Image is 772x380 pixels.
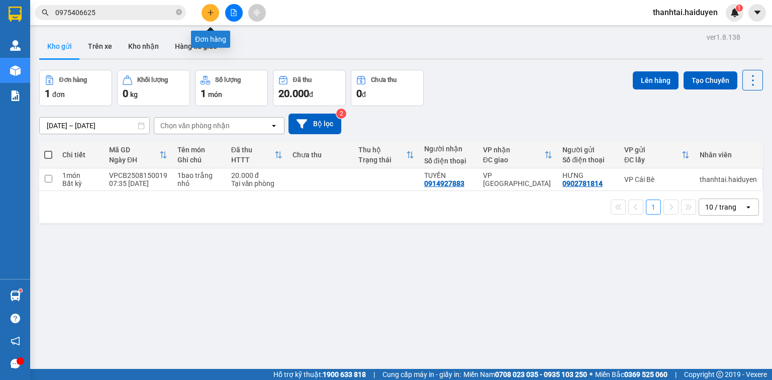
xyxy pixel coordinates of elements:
div: Đã thu [293,76,312,83]
button: caret-down [748,4,766,22]
div: VP Cái Bè [624,175,690,183]
img: warehouse-icon [10,40,21,51]
div: Tên món [177,146,221,154]
div: Bất kỳ [62,179,99,187]
input: Select a date range. [40,118,149,134]
span: aim [253,9,260,16]
span: | [373,369,375,380]
img: warehouse-icon [10,65,21,76]
div: Khối lượng [137,76,168,83]
div: VP gửi [624,146,682,154]
th: Toggle SortBy [619,142,695,168]
th: Toggle SortBy [353,142,419,168]
button: Kho nhận [120,34,167,58]
div: VP [GEOGRAPHIC_DATA] [483,171,553,187]
button: Khối lượng0kg [117,70,190,106]
button: Tạo Chuyến [684,71,737,89]
img: logo-vxr [9,7,22,22]
button: file-add [225,4,243,22]
span: 1 [45,87,50,100]
div: 0902781814 [562,179,603,187]
span: close-circle [176,9,182,15]
svg: open [270,122,278,130]
button: Lên hàng [633,71,679,89]
span: caret-down [753,8,762,17]
div: Nhân viên [700,151,757,159]
button: plus [202,4,219,22]
span: copyright [716,371,723,378]
div: 10 / trang [705,202,736,212]
span: đ [309,90,313,99]
img: warehouse-icon [10,291,21,301]
div: 07:35 [DATE] [109,179,167,187]
button: Đã thu20.000đ [273,70,346,106]
span: question-circle [11,314,20,323]
span: search [42,9,49,16]
span: đ [362,90,366,99]
div: Số điện thoại [424,157,473,165]
span: đơn [52,90,65,99]
sup: 1 [19,289,22,292]
div: thanhtai.haiduyen [700,175,757,183]
span: file-add [230,9,237,16]
span: thanhtai.haiduyen [645,6,726,19]
span: 1 [737,5,741,12]
th: Toggle SortBy [478,142,558,168]
button: Số lượng1món [195,70,268,106]
div: 1 món [62,171,99,179]
div: Chọn văn phòng nhận [160,121,230,131]
span: kg [130,90,138,99]
div: Tại văn phòng [231,179,283,187]
button: Trên xe [80,34,120,58]
strong: 1900 633 818 [323,370,366,378]
img: solution-icon [10,90,21,101]
span: Hỗ trợ kỹ thuật: [273,369,366,380]
div: Chưa thu [371,76,397,83]
span: plus [207,9,214,16]
span: Miền Bắc [595,369,667,380]
span: | [675,369,677,380]
div: 20.000 đ [231,171,283,179]
div: VP nhận [483,146,545,154]
span: 0 [356,87,362,100]
div: HƯNG [562,171,614,179]
div: Thu hộ [358,146,406,154]
img: icon-new-feature [730,8,739,17]
div: VPCB2508150019 [109,171,167,179]
span: Cung cấp máy in - giấy in: [382,369,461,380]
div: Chưa thu [293,151,348,159]
button: aim [248,4,266,22]
strong: 0708 023 035 - 0935 103 250 [495,370,587,378]
button: Kho gửi [39,34,80,58]
svg: open [744,203,752,211]
div: Số lượng [215,76,241,83]
div: Đã thu [231,146,275,154]
button: Chưa thu0đ [351,70,424,106]
span: 1 [201,87,206,100]
div: Chi tiết [62,151,99,159]
div: ver 1.8.138 [707,32,740,43]
th: Toggle SortBy [226,142,288,168]
sup: 2 [336,109,346,119]
span: notification [11,336,20,346]
button: Hàng đã giao [167,34,225,58]
sup: 1 [736,5,743,12]
strong: 0369 525 060 [624,370,667,378]
div: Người nhận [424,145,473,153]
button: 1 [646,200,661,215]
span: message [11,359,20,368]
button: Đơn hàng1đơn [39,70,112,106]
div: ĐC lấy [624,156,682,164]
div: Trạng thái [358,156,406,164]
div: Ghi chú [177,156,221,164]
div: 1bao trắng nhỏ [177,171,221,187]
div: Người gửi [562,146,614,154]
span: 20.000 [278,87,309,100]
button: Bộ lọc [288,114,341,134]
span: close-circle [176,8,182,18]
span: Miền Nam [463,369,587,380]
div: Đơn hàng [59,76,87,83]
div: Số điện thoại [562,156,614,164]
th: Toggle SortBy [104,142,172,168]
div: ĐC giao [483,156,545,164]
